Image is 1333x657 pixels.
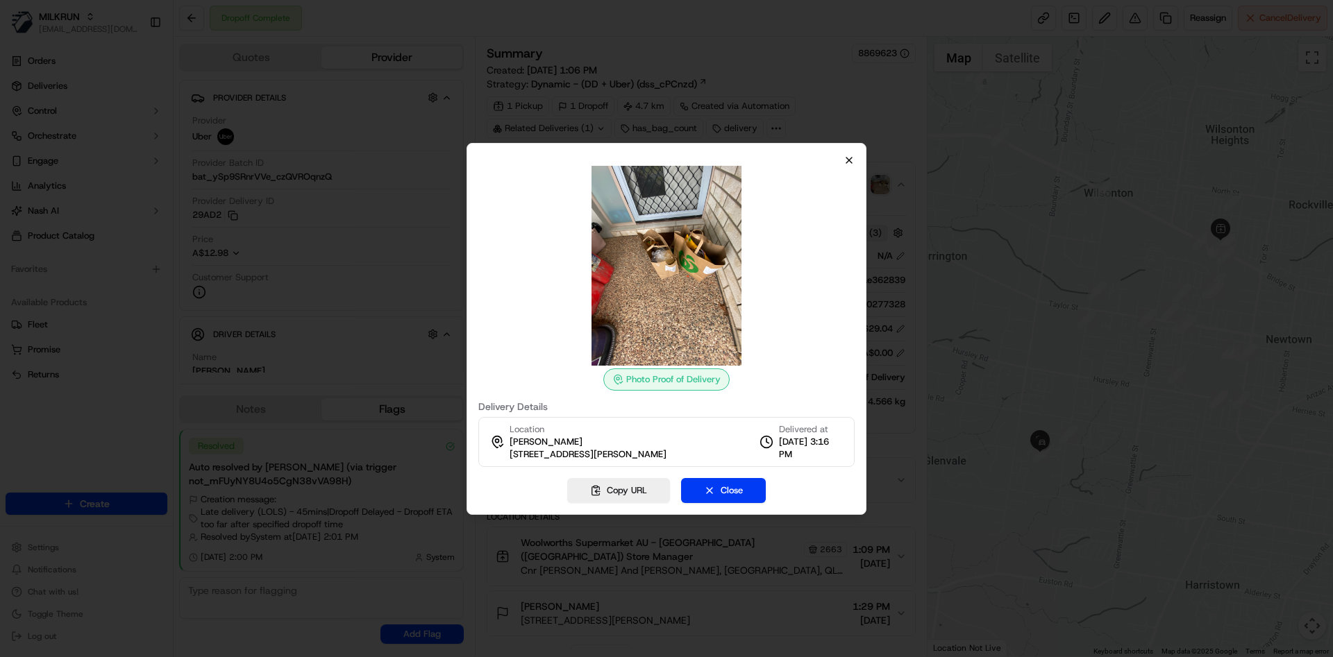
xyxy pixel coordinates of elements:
button: Copy URL [567,478,670,503]
img: photo_proof_of_delivery image [567,166,766,366]
span: [STREET_ADDRESS][PERSON_NAME] [510,448,666,461]
div: Photo Proof of Delivery [603,368,730,391]
button: Close [681,478,766,503]
label: Delivery Details [478,402,855,411]
span: [PERSON_NAME] [510,436,582,448]
span: [DATE] 3:16 PM [779,436,843,461]
span: Delivered at [779,423,843,436]
span: Location [510,423,544,436]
